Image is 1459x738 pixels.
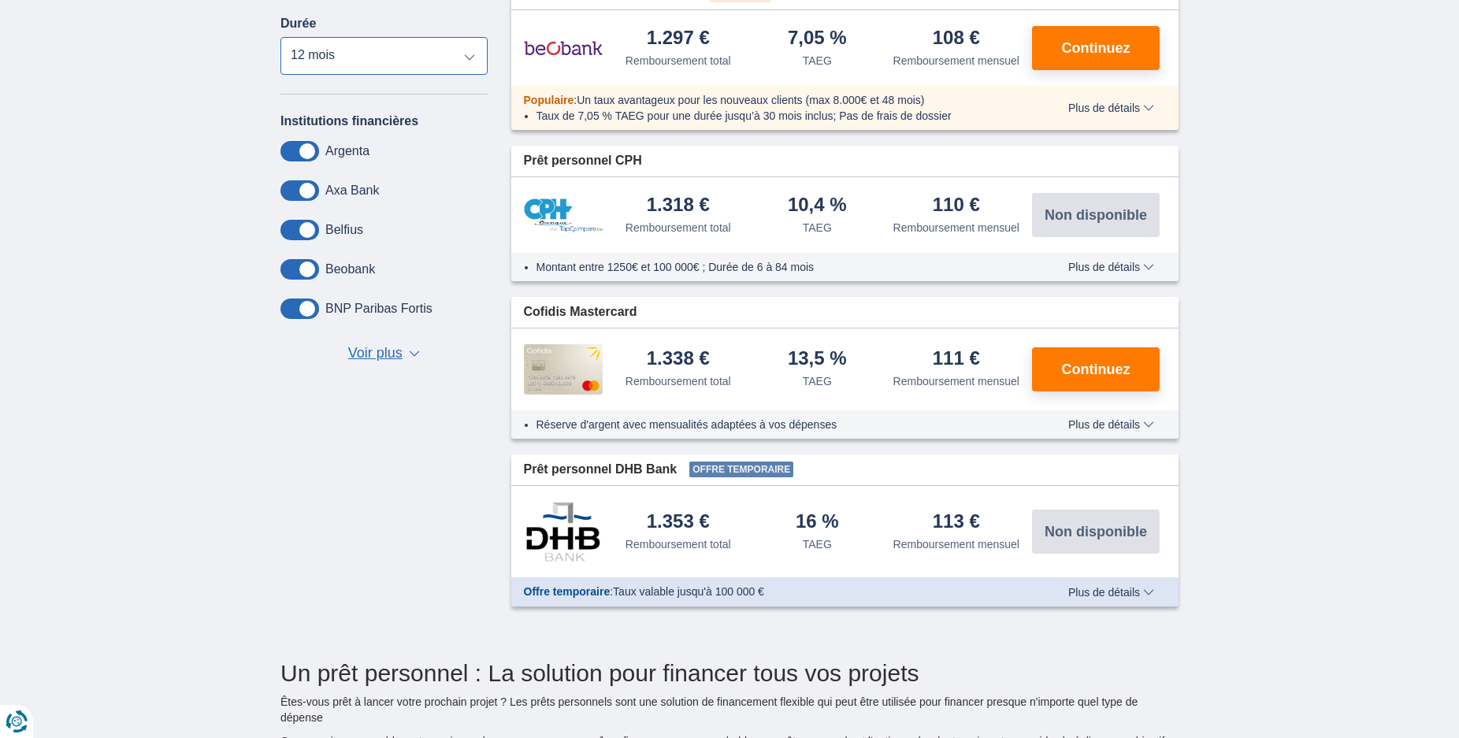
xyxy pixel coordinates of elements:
[803,373,832,389] div: TAEG
[1032,193,1160,237] button: Non disponible
[1056,261,1166,273] button: Plus de détails
[788,349,847,370] div: 13,5 %
[536,417,1023,432] li: Réserve d'argent avec mensualités adaptées à vos dépenses
[1032,510,1160,554] button: Non disponible
[524,28,603,68] img: pret personnel Beobank
[933,195,980,217] div: 110 €
[803,536,832,552] div: TAEG
[1045,208,1147,222] span: Non disponible
[933,349,980,370] div: 111 €
[536,108,1023,124] li: Taux de 7,05 % TAEG pour une durée jusqu’à 30 mois inclus; Pas de frais de dossier
[933,28,980,50] div: 108 €
[933,512,980,533] div: 113 €
[1068,587,1154,598] span: Plus de détails
[409,350,420,357] span: ▼
[536,259,1023,275] li: Montant entre 1250€ et 100 000€ ; Durée de 6 à 84 mois
[803,53,832,69] div: TAEG
[524,152,642,170] span: Prêt personnel CPH
[1056,102,1166,114] button: Plus de détails
[1068,261,1154,273] span: Plus de détails
[325,184,379,198] label: Axa Bank
[689,462,793,477] span: Offre temporaire
[325,223,363,237] label: Belfius
[524,303,637,321] span: Cofidis Mastercard
[893,536,1019,552] div: Remboursement mensuel
[280,660,1179,686] h2: Un prêt personnel : La solution pour financer tous vos projets
[343,343,425,365] button: Voir plus ▼
[1032,347,1160,391] button: Continuez
[647,349,710,370] div: 1.338 €
[1056,586,1166,599] button: Plus de détails
[348,343,403,364] span: Voir plus
[524,585,611,598] span: Offre temporaire
[626,53,731,69] div: Remboursement total
[647,512,710,533] div: 1.353 €
[796,512,839,533] div: 16 %
[893,53,1019,69] div: Remboursement mensuel
[325,302,433,316] label: BNP Paribas Fortis
[524,198,603,232] img: pret personnel CPH Banque
[647,195,710,217] div: 1.318 €
[280,114,418,128] label: Institutions financières
[893,220,1019,235] div: Remboursement mensuel
[788,195,847,217] div: 10,4 %
[788,28,847,50] div: 7,05 %
[1062,41,1130,55] span: Continuez
[325,262,375,276] label: Beobank
[524,502,603,562] img: pret personnel DHB Bank
[626,220,731,235] div: Remboursement total
[524,94,574,106] span: Populaire
[1045,525,1147,539] span: Non disponible
[803,220,832,235] div: TAEG
[524,461,678,479] span: Prêt personnel DHB Bank
[1032,26,1160,70] button: Continuez
[1056,418,1166,431] button: Plus de détails
[511,92,1035,108] div: :
[1068,102,1154,113] span: Plus de détails
[1068,419,1154,430] span: Plus de détails
[524,344,603,395] img: pret personnel Cofidis CC
[511,584,1035,599] div: :
[280,694,1179,725] p: Êtes-vous prêt à lancer votre prochain projet ? Les prêts personnels sont une solution de finance...
[280,17,316,31] label: Durée
[325,144,369,158] label: Argenta
[893,373,1019,389] div: Remboursement mensuel
[577,94,924,106] span: Un taux avantageux pour les nouveaux clients (max 8.000€ et 48 mois)
[647,28,710,50] div: 1.297 €
[626,373,731,389] div: Remboursement total
[1062,362,1130,376] span: Continuez
[613,585,764,598] span: Taux valable jusqu'à 100 000 €
[626,536,731,552] div: Remboursement total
